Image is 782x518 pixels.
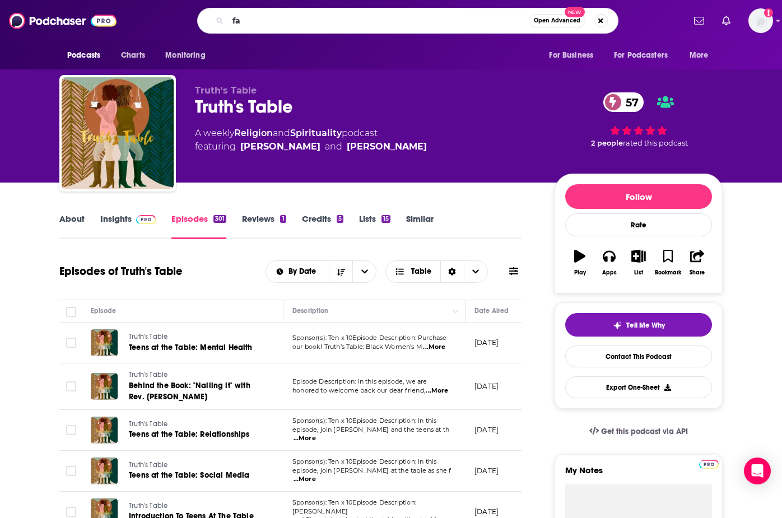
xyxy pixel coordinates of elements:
a: Michelle Higgins [240,140,320,153]
span: Behind the Book: "Nailing it" with Rev. [PERSON_NAME] [129,381,250,402]
span: Monitoring [165,48,205,63]
img: tell me why sparkle [613,321,622,330]
a: 57 [603,92,644,112]
span: Sponsor(s): Ten x 10Episode Description: In this [292,458,436,465]
button: Open AdvancedNew [529,14,585,27]
span: Truth's Table [129,333,167,340]
button: Apps [594,242,623,283]
h1: Episodes of Truth's Table [59,264,183,278]
a: Reviews1 [242,213,286,239]
button: open menu [266,268,329,276]
button: Show profile menu [748,8,773,33]
p: [DATE] [474,466,499,475]
span: Logged in as shcarlos [748,8,773,33]
p: [DATE] [474,507,499,516]
span: Toggle select row [66,466,76,476]
span: and [325,140,342,153]
a: Charts [114,45,152,66]
img: Truth's Table [62,77,174,189]
h2: Choose List sort [266,260,377,283]
span: Get this podcast via API [601,427,688,436]
a: Show notifications dropdown [690,11,709,30]
span: Tell Me Why [626,321,665,330]
button: Sort Direction [329,261,352,282]
a: Truth's Table [129,460,262,470]
span: By Date [288,268,320,276]
button: tell me why sparkleTell Me Why [565,313,712,337]
div: List [634,269,643,276]
span: featuring [195,140,427,153]
a: InsightsPodchaser Pro [100,213,156,239]
div: 1 [280,215,286,223]
p: [DATE] [474,338,499,347]
svg: Add a profile image [764,8,773,17]
button: Share [683,242,712,283]
a: Contact This Podcast [565,346,712,367]
span: our book! Truth’s Table: Black Women’s M [292,343,422,351]
a: Behind the Book: "Nailing it" with Rev. [PERSON_NAME] [129,380,263,403]
span: Sponsor(s): Ten x 10Episode Description: Purchase [292,334,446,342]
span: Podcasts [67,48,100,63]
span: episode, join [PERSON_NAME] at the table as she f [292,466,451,474]
span: Episode Description: In this episode, we are [292,377,427,385]
span: honored to welcome back our dear friend, [292,386,425,394]
button: open menu [157,45,220,66]
span: More [690,48,709,63]
a: Teens at the Table: Relationships [129,429,262,440]
img: Podchaser Pro [699,460,719,469]
div: Episode [91,304,116,318]
span: Teens at the Table: Mental Health [129,343,253,352]
span: Truth's Table [129,420,167,428]
div: Description [292,304,328,318]
a: Spirituality [290,128,342,138]
button: Bookmark [653,242,682,283]
a: Truth's Table [129,370,263,380]
span: episode, join [PERSON_NAME] and the teens at th [292,426,449,433]
span: 2 people [591,139,623,147]
span: 57 [615,92,644,112]
span: ...More [294,475,316,484]
a: Episodes301 [171,213,226,239]
div: Date Aired [474,304,509,318]
span: and [273,128,290,138]
span: rated this podcast [623,139,688,147]
a: Truth's Table [129,419,262,430]
div: A weekly podcast [195,127,427,153]
span: Truth's Table [129,461,167,469]
button: Follow [565,184,712,209]
span: Charts [121,48,145,63]
a: Christina Edmondson [347,140,427,153]
button: Export One-Sheet [565,376,712,398]
div: 15 [381,215,390,223]
div: Apps [602,269,617,276]
button: Play [565,242,594,283]
a: Teens at the Table: Social Media [129,470,262,481]
p: [DATE] [474,425,499,435]
div: Search podcasts, credits, & more... [197,8,618,34]
a: Truth's Table [129,501,262,511]
span: Truth's Table [195,85,257,96]
button: open menu [59,45,115,66]
a: Teens at the Table: Mental Health [129,342,262,353]
a: Lists15 [359,213,390,239]
span: Table [411,268,431,276]
span: ...More [294,434,316,443]
p: [DATE] [474,381,499,391]
img: Podchaser - Follow, Share and Rate Podcasts [9,10,117,31]
div: Rate [565,213,712,236]
a: About [59,213,85,239]
span: For Podcasters [614,48,668,63]
span: Truth's Table [129,371,167,379]
a: Get this podcast via API [580,418,697,445]
div: 301 [213,215,226,223]
span: Open Advanced [534,18,580,24]
span: Toggle select row [66,507,76,517]
button: open menu [352,261,376,282]
button: open menu [607,45,684,66]
a: Pro website [699,458,719,469]
a: Religion [234,128,273,138]
button: Choose View [385,260,488,283]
